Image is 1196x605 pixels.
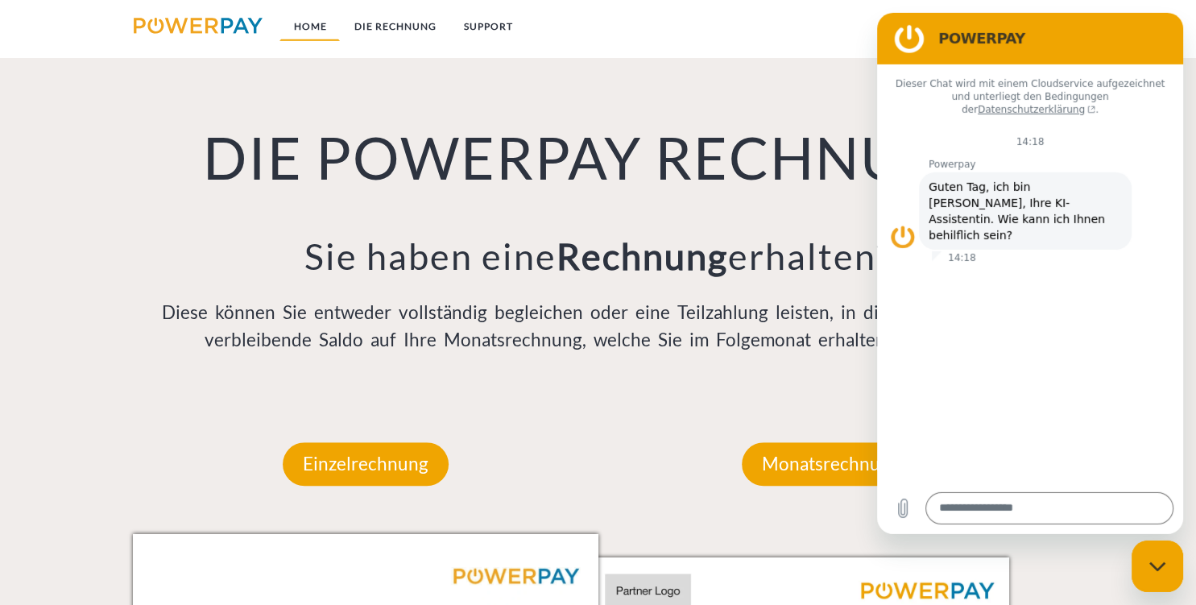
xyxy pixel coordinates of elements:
[133,299,1064,354] p: Diese können Sie entweder vollständig begleichen oder eine Teilzahlung leisten, in diesem Fall wi...
[449,12,526,41] a: SUPPORT
[742,442,921,486] p: Monatsrechnung
[279,12,340,41] a: Home
[557,234,728,278] b: Rechnung
[133,121,1064,193] h1: DIE POWERPAY RECHNUNG
[283,442,449,486] p: Einzelrechnung
[133,234,1064,279] h3: Sie haben eine erhalten?
[134,18,263,34] img: logo-powerpay.svg
[1132,541,1183,592] iframe: Schaltfläche zum Öffnen des Messaging-Fensters; Konversation läuft
[877,13,1183,534] iframe: Messaging-Fenster
[340,12,449,41] a: DIE RECHNUNG
[980,12,1030,41] a: agb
